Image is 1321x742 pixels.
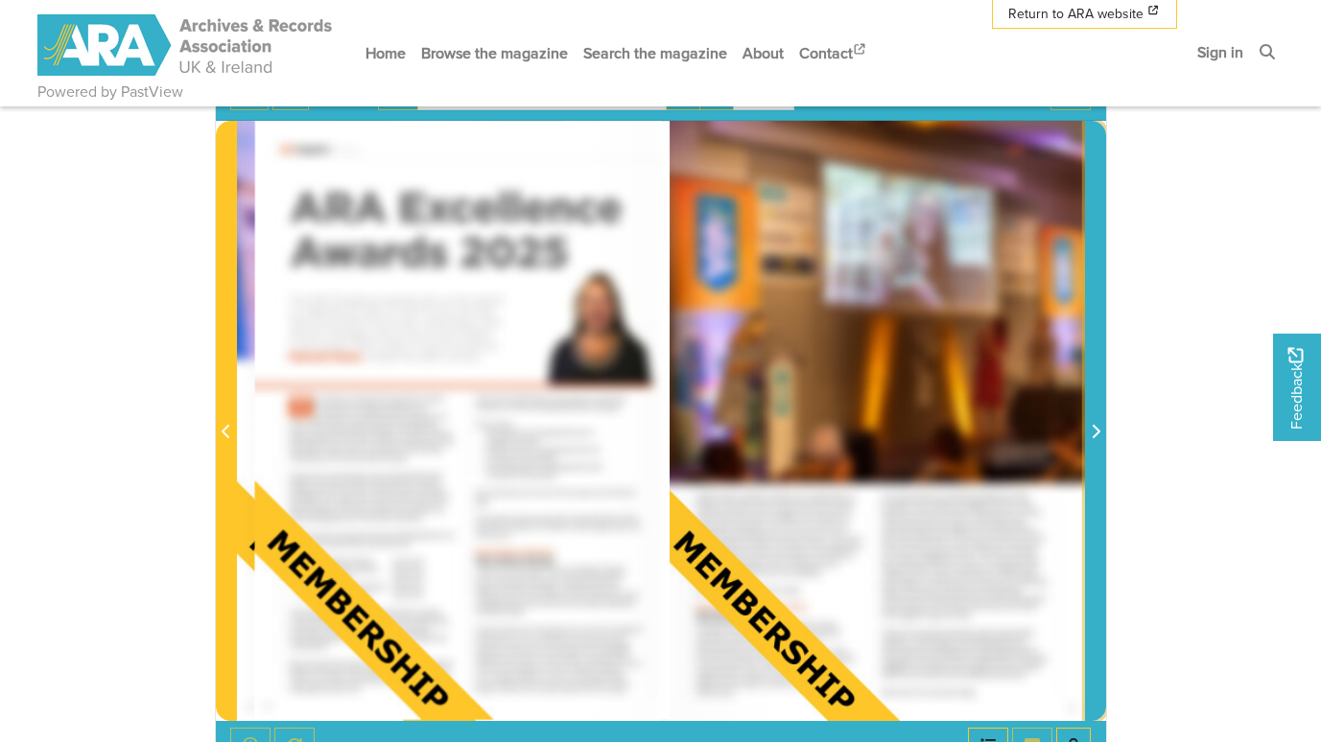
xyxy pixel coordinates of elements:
span: Return to ARA website [1008,4,1144,24]
a: ARA - ARC Magazine | Powered by PastView logo [37,4,335,87]
img: 2025 - September and October - page 17 [661,121,1085,720]
a: Home [358,28,413,79]
a: Sign in [1190,27,1251,78]
a: Search the magazine [576,28,735,79]
a: Would you like to provide feedback? [1273,334,1321,441]
button: Previous Page [216,121,237,720]
button: Next Page [1085,121,1106,720]
a: About [735,28,791,79]
a: Browse the magazine [413,28,576,79]
a: Powered by PastView [37,81,183,104]
img: ARA - ARC Magazine | Powered by PastView [37,14,335,76]
a: Contact [791,28,876,79]
span: Feedback [1285,348,1308,429]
